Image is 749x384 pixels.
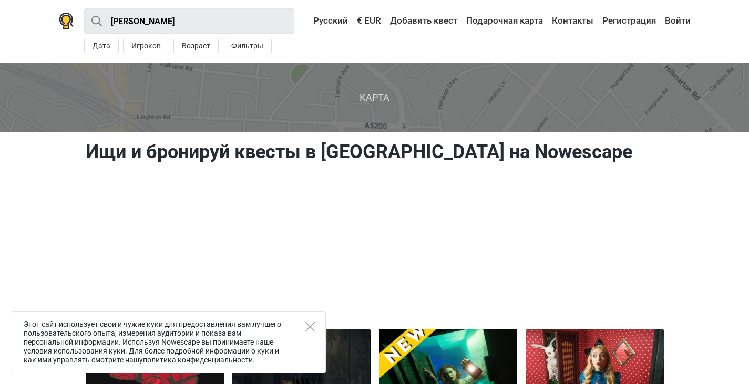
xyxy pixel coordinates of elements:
a: € EUR [354,12,384,30]
button: Дата [84,38,119,54]
button: Игроков [123,38,169,54]
a: Добавить квест [387,12,460,30]
a: Войти [662,12,691,30]
img: Nowescape logo [59,13,74,29]
a: Контакты [549,12,596,30]
iframe: Advertisement [81,177,668,324]
button: Возраст [173,38,219,54]
button: Фильтры [223,38,272,54]
h1: Ищи и бронируй квесты в [GEOGRAPHIC_DATA] на Nowescape [86,140,664,163]
a: Русский [303,12,351,30]
button: Close [305,322,315,331]
a: Подарочная карта [464,12,546,30]
div: Этот сайт использует свои и чужие куки для предоставления вам лучшего пользовательского опыта, из... [11,311,326,373]
img: Русский [306,17,313,25]
a: Регистрация [600,12,659,30]
input: Попробуйте “Лондон” [84,8,294,34]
